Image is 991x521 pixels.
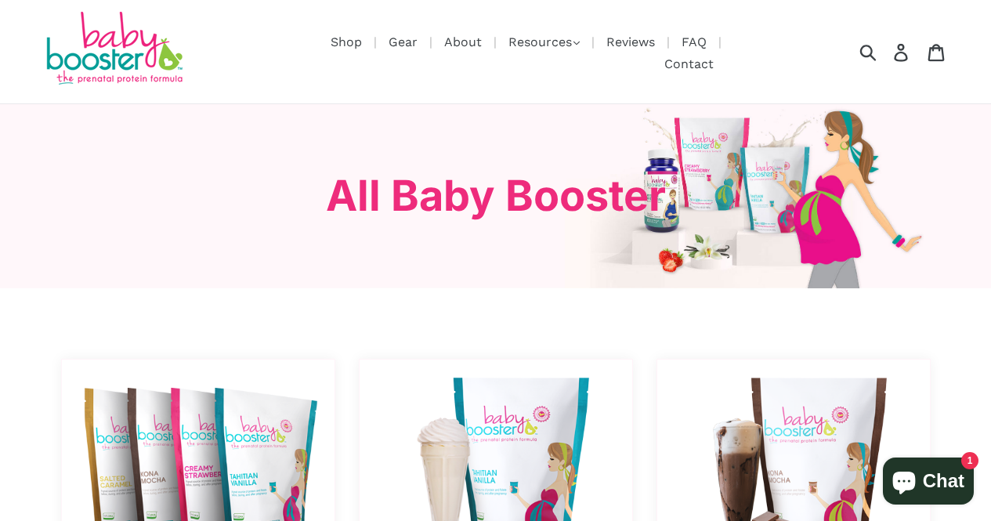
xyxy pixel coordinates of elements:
[865,34,908,69] input: Search
[674,32,714,52] a: FAQ
[43,12,184,88] img: Baby Booster Prenatal Protein Supplements
[323,32,370,52] a: Shop
[501,31,588,54] button: Resources
[381,32,425,52] a: Gear
[436,32,490,52] a: About
[49,171,942,222] h3: All Baby Booster
[878,458,978,508] inbox-online-store-chat: Shopify online store chat
[599,32,663,52] a: Reviews
[656,54,722,74] a: Contact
